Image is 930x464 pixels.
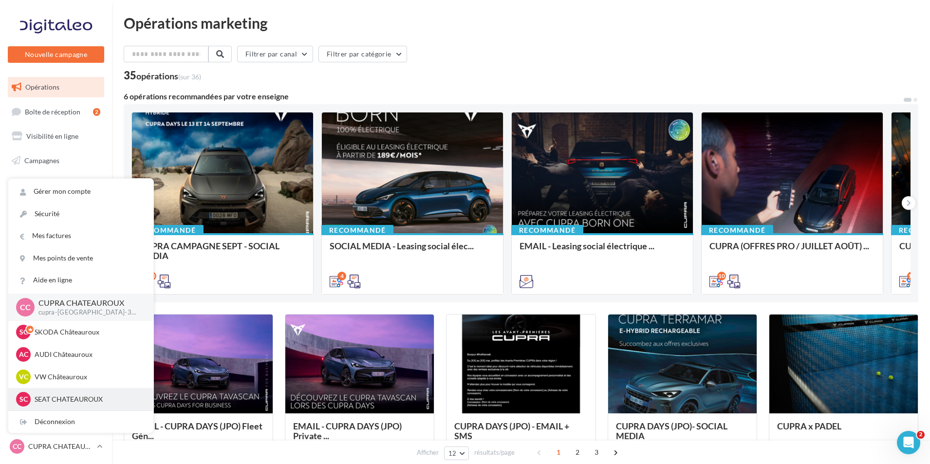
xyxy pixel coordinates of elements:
span: CUPRA DAYS (JPO) - EMAIL + SMS [454,421,569,441]
span: EMAIL - CUPRA DAYS (JPO) Private ... [293,421,402,441]
span: Opérations [25,83,59,91]
span: AC [19,350,28,359]
a: Mes factures [8,225,153,247]
div: opérations [136,72,201,80]
a: Campagnes DataOnDemand [6,279,106,308]
span: CC [13,442,21,451]
a: Visibilité en ligne [6,126,106,147]
span: 1 [551,445,566,460]
p: CUPRA CHATEAUROUX [28,442,93,451]
button: Filtrer par catégorie [318,46,407,62]
p: AUDI Châteauroux [35,350,142,359]
p: SEAT CHATEAUROUX [35,394,142,404]
div: 10 [717,272,726,280]
iframe: Intercom live chat [897,431,920,454]
p: SKODA Châteauroux [35,327,142,337]
span: Campagnes [24,156,59,165]
button: Nouvelle campagne [8,46,104,63]
a: Mes points de vente [8,247,153,269]
p: VW Châteauroux [35,372,142,382]
span: CUPRA (OFFRES PRO / JUILLET AOÛT) ... [709,241,869,251]
div: Recommandé [701,225,773,236]
button: 12 [444,446,469,460]
span: EMAIL - Leasing social électrique ... [520,241,654,251]
div: 6 opérations recommandées par votre enseigne [124,93,903,100]
a: Calendrier [6,223,106,243]
span: 2 [570,445,585,460]
a: Aide en ligne [8,269,153,291]
button: Filtrer par canal [237,46,313,62]
span: EMAIL - CUPRA DAYS (JPO) Fleet Gén... [132,421,262,441]
p: CUPRA CHATEAUROUX [38,297,138,309]
p: cupra-[GEOGRAPHIC_DATA]-36007 [38,308,138,317]
span: CUPRA CAMPAGNE SEPT - SOCIAL MEDIA [140,241,279,261]
a: PLV et print personnalisable [6,247,106,276]
span: VC [19,372,28,382]
div: 2 [93,108,100,116]
div: 11 [907,272,916,280]
span: 3 [589,445,604,460]
span: SC [19,327,28,337]
span: SC [19,394,28,404]
a: CC CUPRA CHATEAUROUX [8,437,104,456]
span: CC [20,301,31,313]
span: Visibilité en ligne [26,132,78,140]
a: Boîte de réception2 [6,101,106,122]
div: Recommandé [511,225,583,236]
a: Opérations [6,77,106,97]
div: 4 [337,272,346,280]
span: SOCIAL MEDIA - Leasing social élec... [330,241,474,251]
a: Campagnes [6,150,106,171]
div: 35 [124,70,201,81]
span: Afficher [417,448,439,457]
a: Gérer mon compte [8,181,153,203]
span: CUPRA x PADEL [777,421,841,431]
div: Opérations marketing [124,16,918,30]
div: Recommandé [131,225,204,236]
span: 2 [917,431,925,439]
a: Contacts [6,175,106,195]
span: Boîte de réception [25,107,80,115]
span: 12 [448,449,457,457]
div: Déconnexion [8,411,153,433]
span: résultats/page [474,448,515,457]
a: Sécurité [8,203,153,225]
span: CUPRA DAYS (JPO)- SOCIAL MEDIA [616,421,727,441]
span: (sur 36) [178,73,201,81]
a: Médiathèque [6,199,106,219]
div: Recommandé [321,225,393,236]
